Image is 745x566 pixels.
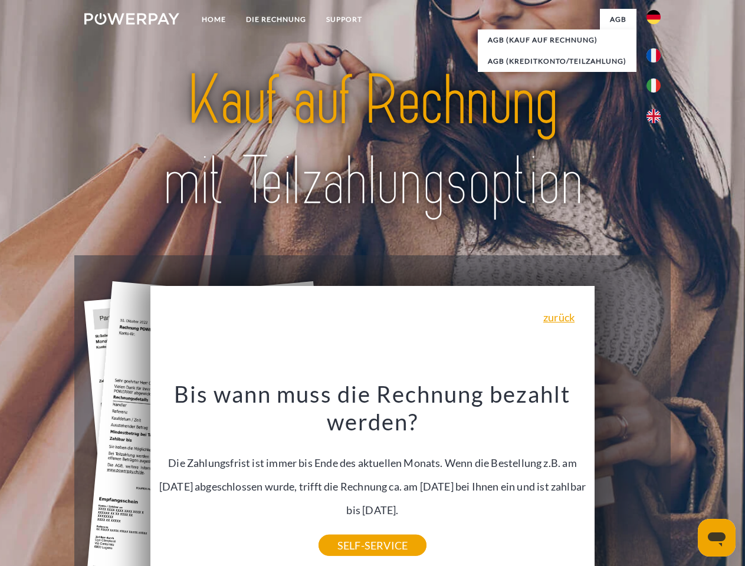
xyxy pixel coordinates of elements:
[646,78,661,93] img: it
[319,535,426,556] a: SELF-SERVICE
[698,519,736,557] iframe: Schaltfläche zum Öffnen des Messaging-Fensters
[646,10,661,24] img: de
[113,57,632,226] img: title-powerpay_de.svg
[646,48,661,62] img: fr
[478,51,636,72] a: AGB (Kreditkonto/Teilzahlung)
[478,29,636,51] a: AGB (Kauf auf Rechnung)
[316,9,372,30] a: SUPPORT
[543,312,575,323] a: zurück
[600,9,636,30] a: agb
[157,380,588,545] div: Die Zahlungsfrist ist immer bis Ende des aktuellen Monats. Wenn die Bestellung z.B. am [DATE] abg...
[84,13,179,25] img: logo-powerpay-white.svg
[646,109,661,123] img: en
[236,9,316,30] a: DIE RECHNUNG
[192,9,236,30] a: Home
[157,380,588,436] h3: Bis wann muss die Rechnung bezahlt werden?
